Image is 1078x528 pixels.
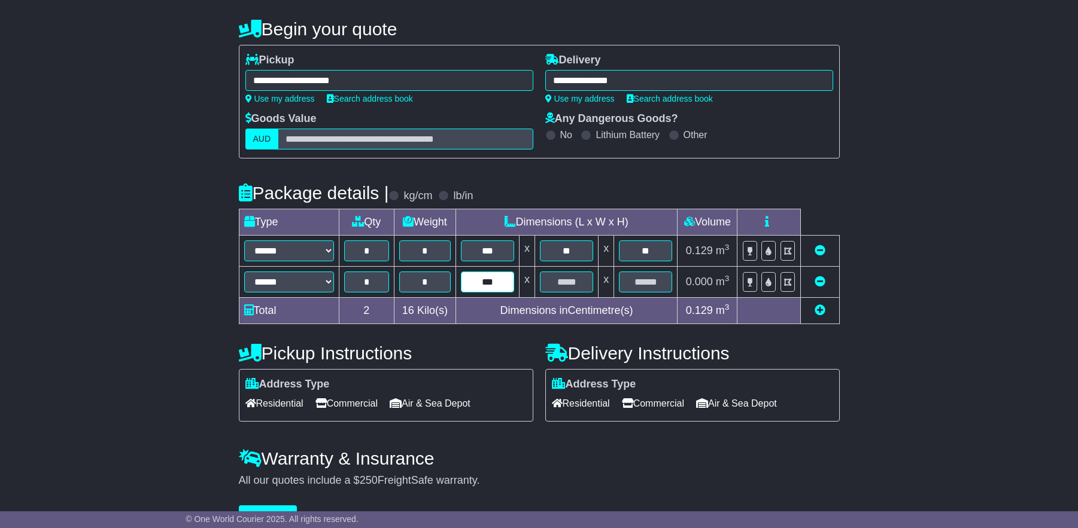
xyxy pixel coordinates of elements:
a: Use my address [245,94,315,103]
label: Goods Value [245,112,317,126]
a: Remove this item [815,245,825,257]
h4: Package details | [239,183,389,203]
h4: Pickup Instructions [239,343,533,363]
span: 250 [360,474,378,486]
label: Lithium Battery [596,129,660,141]
label: Address Type [245,378,330,391]
span: 0.000 [686,276,713,288]
label: No [560,129,572,141]
td: x [519,236,535,267]
span: m [716,276,730,288]
label: kg/cm [403,190,432,203]
span: Commercial [315,394,378,413]
td: Dimensions (L x W x H) [456,209,678,236]
sup: 3 [725,274,730,283]
label: Pickup [245,54,294,67]
span: 0.129 [686,304,713,316]
td: Total [239,298,339,324]
span: 0.129 [686,245,713,257]
span: Residential [245,394,303,413]
button: Get Quotes [239,505,297,526]
td: Kilo(s) [394,298,456,324]
h4: Begin your quote [239,19,840,39]
sup: 3 [725,303,730,312]
label: Other [684,129,707,141]
td: x [599,236,614,267]
span: Commercial [622,394,684,413]
span: 16 [402,304,414,316]
td: Qty [339,209,394,236]
sup: 3 [725,243,730,252]
label: Address Type [552,378,636,391]
a: Search address book [327,94,413,103]
label: lb/in [453,190,473,203]
span: Residential [552,394,610,413]
h4: Warranty & Insurance [239,448,840,468]
td: 2 [339,298,394,324]
td: Type [239,209,339,236]
td: Dimensions in Centimetre(s) [456,298,678,324]
td: Volume [678,209,737,236]
div: All our quotes include a $ FreightSafe warranty. [239,474,840,487]
td: x [599,267,614,298]
span: © One World Courier 2025. All rights reserved. [186,514,359,524]
label: Delivery [545,54,601,67]
span: m [716,245,730,257]
a: Use my address [545,94,615,103]
a: Remove this item [815,276,825,288]
td: x [519,267,535,298]
label: AUD [245,129,279,149]
a: Search address book [627,94,713,103]
a: Add new item [815,304,825,316]
span: Air & Sea Depot [696,394,777,413]
label: Any Dangerous Goods? [545,112,678,126]
span: m [716,304,730,316]
h4: Delivery Instructions [545,343,840,363]
td: Weight [394,209,456,236]
span: Air & Sea Depot [390,394,470,413]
